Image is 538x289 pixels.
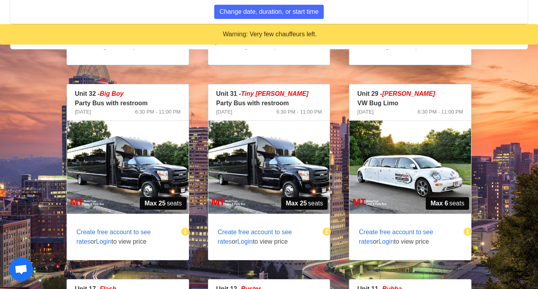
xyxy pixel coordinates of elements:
img: 32%2001.jpg [67,121,189,214]
span: Create free account to see rates [218,229,292,245]
p: Unit 31 - [216,89,322,99]
p: Party Bus with restroom [75,99,181,108]
strong: Max 6 [430,199,448,208]
span: seats [426,197,469,210]
span: Create free account to see rates [359,229,433,245]
span: or to view price [208,218,324,256]
div: Warning: Very few chauffeurs left. [6,30,533,39]
img: 29%2001.jpg [349,121,471,214]
strong: Max 25 [145,199,165,208]
span: 6:30 PM - 11:00 PM [417,108,463,116]
em: [PERSON_NAME] [382,90,435,97]
span: Login [237,238,252,245]
span: seats [140,197,187,210]
img: 31%2001.jpg [208,121,330,214]
span: Change date, duration, or start time [219,7,319,17]
span: Login [96,43,111,50]
span: [DATE] [357,108,373,116]
span: or to view price [67,218,182,256]
span: [DATE] [216,108,232,116]
span: or to view price [349,218,465,256]
span: Create free account to see rates [359,34,433,50]
span: Create free account to see rates [76,229,151,245]
button: Change date, duration, or start time [214,5,324,19]
span: 6:30 PM - 11:00 PM [135,108,181,116]
span: seats [281,197,328,210]
span: Create free account to see rates [218,34,292,50]
span: Login [378,238,394,245]
p: Party Bus with restroom [216,99,322,108]
em: Big Boy [100,90,123,97]
span: Create free account to see rates [76,34,151,50]
span: [DATE] [75,108,91,116]
span: 6:30 PM - 11:00 PM [276,108,322,116]
strong: Max 25 [286,199,307,208]
p: Unit 29 - [357,89,463,99]
span: Tiny [PERSON_NAME] [241,90,308,97]
p: VW Bug Limo [357,99,463,108]
span: Login [96,238,111,245]
p: Unit 32 - [75,89,181,99]
span: Login [237,43,252,50]
div: Open chat [9,257,33,281]
span: Login [378,43,394,50]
